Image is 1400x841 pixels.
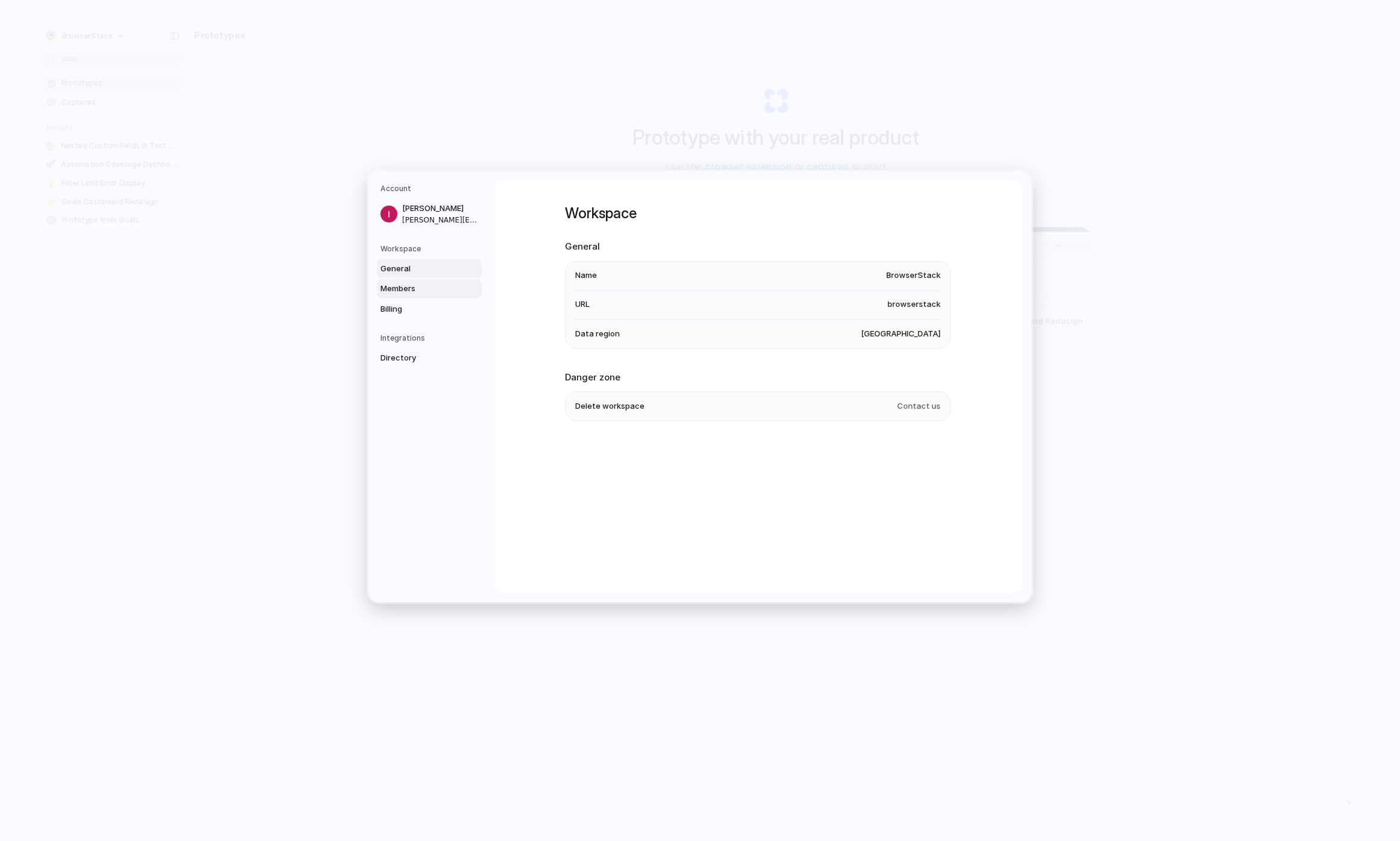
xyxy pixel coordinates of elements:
[565,371,951,385] h2: Danger zone
[380,352,458,364] span: Directory
[377,259,482,279] a: General
[575,400,645,412] span: Delete workspace
[402,215,479,225] span: [PERSON_NAME][EMAIL_ADDRESS][DOMAIN_NAME]
[377,199,482,229] a: [PERSON_NAME][PERSON_NAME][EMAIL_ADDRESS][DOMAIN_NAME]
[565,203,951,224] h1: Workspace
[377,300,482,319] a: Billing
[380,244,482,254] h5: Workspace
[380,303,458,315] span: Billing
[565,240,951,254] h2: General
[575,328,620,340] span: Data region
[380,263,458,275] span: General
[575,269,597,282] span: Name
[380,333,482,344] h5: Integrations
[377,279,482,298] a: Members
[402,203,479,215] span: [PERSON_NAME]
[897,400,941,412] span: Contact us
[377,348,482,368] a: Directory
[575,298,590,310] span: URL
[380,183,482,194] h5: Account
[861,328,941,340] span: [GEOGRAPHIC_DATA]
[380,283,458,295] span: Members
[888,298,941,310] span: browserstack
[886,269,941,282] span: BrowserStack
